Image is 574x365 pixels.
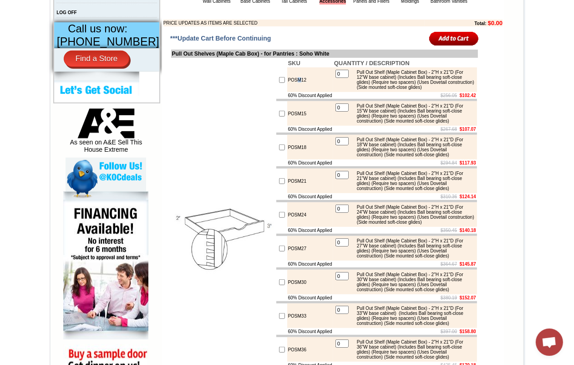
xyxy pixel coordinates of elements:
[474,21,486,26] b: Total:
[4,4,92,28] body: Alpha channel not supported: images/W0936_cnc_2.1.jpg.png
[156,41,179,51] td: Bellmonte Maple
[352,205,475,225] div: Pull Out Shelf (Maple Cabinet Box) - 2"H x 21"D (For 24"W base cabinet) (Includes Ball bearing so...
[287,101,333,126] td: POSM15
[441,329,457,334] s: $397.00
[352,103,475,123] div: Pull Out Shelf (Maple Cabinet Box) - 2"H x 21"D (For 15"W base cabinet) (Includes Ball bearing so...
[352,137,475,157] div: Pull Out Shelf (Maple Cabinet Box) - 2"H x 21"D (For 18"W base cabinet) (Includes Ball bearing so...
[287,328,333,335] td: 60% Discount Applied
[49,41,77,51] td: [PERSON_NAME] Yellow Walnut
[68,22,127,35] span: Call us now:
[56,10,76,15] a: LOG OFF
[352,306,475,326] div: Pull Out Shelf (Maple Cabinet Box) - 2"H x 21"D (For 33"W base cabinet) (Includes Ball bearing so...
[170,35,271,42] span: ***Update Cart Before Continuing
[460,262,476,267] b: $145.87
[287,337,333,362] td: POSM36
[352,272,475,292] div: Pull Out Shelf (Maple Cabinet Box) - 2"H x 21"D (For 30"W base cabinet) (Includes Ball bearing so...
[287,294,333,301] td: 60% Discount Applied
[460,93,476,98] b: $102.42
[287,261,333,267] td: 60% Discount Applied
[441,127,457,132] s: $267.68
[488,20,503,26] b: $0.00
[287,193,333,200] td: 60% Discount Applied
[352,238,475,258] div: Pull Out Shelf (Maple Cabinet Box) - 2"H x 21"D (For 27"W base cabinet) (Includes Ball bearing so...
[441,93,457,98] s: $256.05
[287,67,333,92] td: POSM12
[460,295,476,300] b: $152.07
[460,160,476,165] b: $117.93
[441,295,457,300] s: $380.19
[172,180,274,283] img: Pull Out Shelves (Maple Cab Box) - for Pantries
[57,35,159,48] span: [PHONE_NUMBER]
[536,329,563,356] div: Open chat
[441,228,457,233] s: $350.45
[287,126,333,133] td: 60% Discount Applied
[107,41,130,51] td: Baycreek Gray
[441,194,457,199] s: $310.36
[460,329,476,334] b: $158.80
[288,60,300,67] b: SKU
[287,159,333,166] td: 60% Discount Applied
[352,171,475,191] div: Pull Out Shelf (Maple Cabinet Box) - 2"H x 21"D (For 21"W base cabinet) (Includes Ball bearing so...
[287,236,333,261] td: POSM27
[48,26,49,26] img: spacer.gif
[287,303,333,328] td: POSM33
[4,4,43,11] b: FPDF error:
[287,135,333,159] td: POSM18
[64,51,130,67] a: Find a Store
[460,194,476,199] b: $124.14
[106,26,107,26] img: spacer.gif
[25,41,48,51] td: Alabaster Shaker
[23,26,25,26] img: spacer.gif
[132,41,155,51] td: Beachwood Oak Shaker
[130,26,132,26] img: spacer.gif
[441,262,457,267] s: $364.67
[429,31,479,46] input: Add to Cart
[334,60,410,67] b: QUANTITY / DESCRIPTION
[352,70,475,90] div: Pull Out Shelf (Maple Cabinet Box) - 2"H x 21"D (For 12"W base cabinet) (Includes Ball bearing so...
[460,228,476,233] b: $140.18
[287,92,333,99] td: 60% Discount Applied
[460,127,476,132] b: $107.07
[77,26,78,26] img: spacer.gif
[352,339,475,360] div: Pull Out Shelf (Maple Cabinet Box) - 2"H x 21"D (For 36"W base cabinet) (Includes Ball bearing so...
[171,50,478,58] td: Pull Out Shelves (Maple Cab Box) - for Pantries : Soho White
[287,202,333,227] td: POSM24
[287,270,333,294] td: POSM30
[78,41,106,51] td: [PERSON_NAME] White Shaker
[163,20,425,26] td: PRICE UPDATES AS ITEMS ARE SELECTED
[155,26,156,26] img: spacer.gif
[66,108,146,158] div: As seen on A&E Sell This House Extreme
[287,169,333,193] td: POSM21
[441,160,457,165] s: $294.84
[287,227,333,234] td: 60% Discount Applied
